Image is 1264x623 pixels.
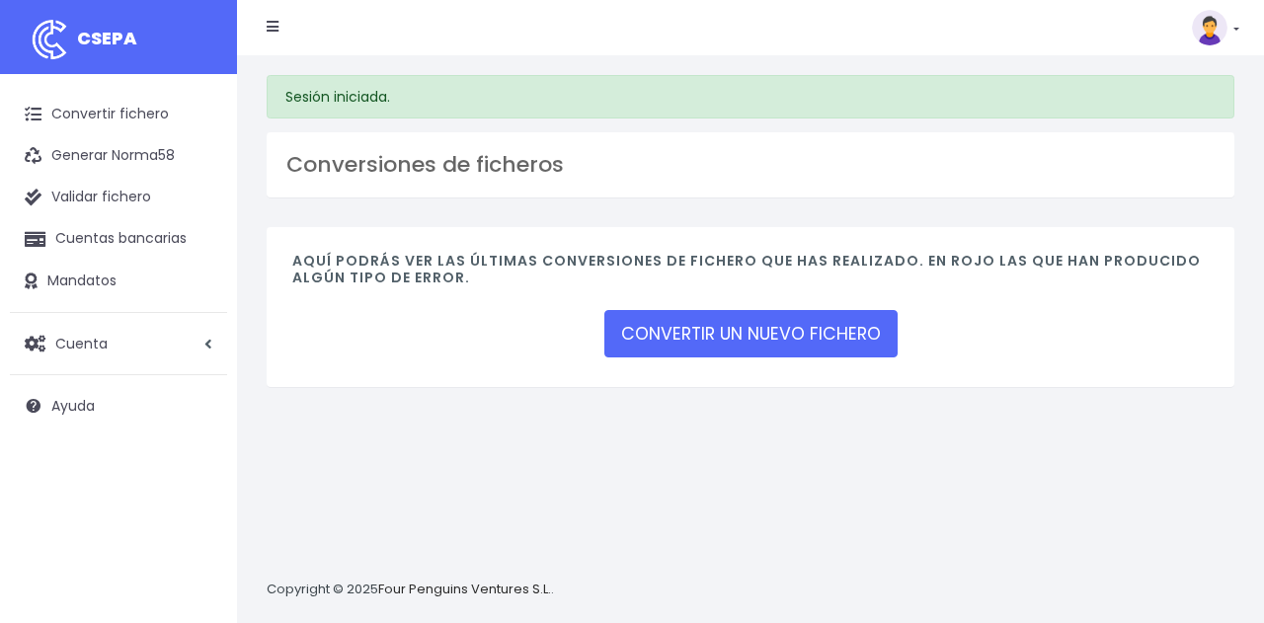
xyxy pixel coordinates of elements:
[10,94,227,135] a: Convertir fichero
[77,26,137,50] span: CSEPA
[25,15,74,64] img: logo
[10,135,227,177] a: Generar Norma58
[10,177,227,218] a: Validar fichero
[267,580,554,600] p: Copyright © 2025 .
[51,396,95,416] span: Ayuda
[604,310,898,357] a: CONVERTIR UN NUEVO FICHERO
[267,75,1234,118] div: Sesión iniciada.
[378,580,551,598] a: Four Penguins Ventures S.L.
[292,253,1209,296] h4: Aquí podrás ver las últimas conversiones de fichero que has realizado. En rojo las que han produc...
[10,323,227,364] a: Cuenta
[10,385,227,427] a: Ayuda
[1192,10,1227,45] img: profile
[55,333,108,352] span: Cuenta
[10,261,227,302] a: Mandatos
[10,218,227,260] a: Cuentas bancarias
[286,152,1215,178] h3: Conversiones de ficheros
